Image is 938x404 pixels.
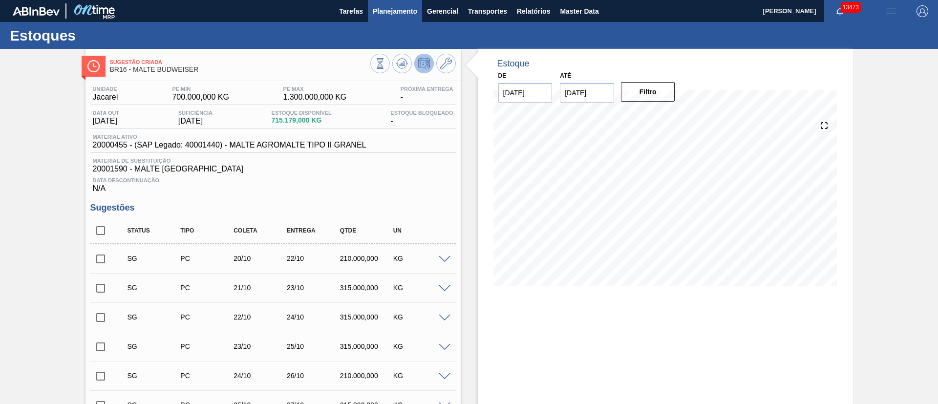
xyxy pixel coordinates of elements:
[178,117,213,126] span: [DATE]
[110,59,370,65] span: Sugestão Criada
[284,227,343,234] div: Entrega
[391,313,450,321] div: KG
[391,227,450,234] div: UN
[560,5,598,17] span: Master Data
[178,372,237,380] div: Pedido de Compra
[178,110,213,116] span: Suficiência
[284,372,343,380] div: 26/10/2025
[125,255,184,262] div: Sugestão Criada
[272,117,332,124] span: 715.179,000 KG
[178,255,237,262] div: Pedido de Compra
[10,30,183,41] h1: Estoques
[621,82,675,102] button: Filtro
[93,177,453,183] span: Data Descontinuação
[391,284,450,292] div: KG
[93,158,453,164] span: Material de Substituição
[436,54,456,73] button: Ir ao Master Data / Geral
[231,227,290,234] div: Coleta
[93,165,453,173] span: 20001590 - MALTE [GEOGRAPHIC_DATA]
[284,342,343,350] div: 25/10/2025
[388,110,455,126] div: -
[391,372,450,380] div: KG
[231,342,290,350] div: 23/10/2025
[338,313,397,321] div: 315.000,000
[13,7,60,16] img: TNhmsLtSVTkK8tSr43FrP2fwEKptu5GPRR3wAAAABJRU5ErkJggg==
[87,60,100,72] img: Ícone
[370,54,390,73] button: Visão Geral dos Estoques
[93,141,366,149] span: 20000455 - (SAP Legado: 40001440) - MALTE AGROMALTE TIPO II GRANEL
[172,86,229,92] span: PE MIN
[125,372,184,380] div: Sugestão Criada
[231,284,290,292] div: 21/10/2025
[272,110,332,116] span: Estoque Disponível
[391,342,450,350] div: KG
[284,255,343,262] div: 22/10/2025
[917,5,928,17] img: Logout
[338,255,397,262] div: 210.000,000
[125,284,184,292] div: Sugestão Criada
[560,83,614,103] input: dd/mm/yyyy
[841,2,861,13] span: 13473
[414,54,434,73] button: Desprogramar Estoque
[125,227,184,234] div: Status
[125,342,184,350] div: Sugestão Criada
[178,342,237,350] div: Pedido de Compra
[178,227,237,234] div: Tipo
[338,342,397,350] div: 315.000,000
[125,313,184,321] div: Sugestão Criada
[93,110,120,116] span: Data out
[90,173,456,193] div: N/A
[93,86,118,92] span: Unidade
[885,5,897,17] img: userActions
[231,313,290,321] div: 22/10/2025
[178,313,237,321] div: Pedido de Compra
[283,86,346,92] span: PE MAX
[284,284,343,292] div: 23/10/2025
[93,134,366,140] span: Material ativo
[231,372,290,380] div: 24/10/2025
[517,5,550,17] span: Relatórios
[392,54,412,73] button: Atualizar Gráfico
[398,86,456,102] div: -
[390,110,453,116] span: Estoque Bloqueado
[338,284,397,292] div: 315.000,000
[284,313,343,321] div: 24/10/2025
[93,117,120,126] span: [DATE]
[498,72,507,79] label: De
[824,4,855,18] button: Notificações
[338,227,397,234] div: Qtde
[178,284,237,292] div: Pedido de Compra
[339,5,363,17] span: Tarefas
[373,5,417,17] span: Planejamento
[172,93,229,102] span: 700.000,000 KG
[93,93,118,102] span: Jacareí
[110,66,370,73] span: BR16 - MALTE BUDWEISER
[401,86,453,92] span: Próxima Entrega
[391,255,450,262] div: KG
[560,72,571,79] label: Até
[90,203,456,213] h3: Sugestões
[231,255,290,262] div: 20/10/2025
[338,372,397,380] div: 210.000,000
[468,5,507,17] span: Transportes
[427,5,458,17] span: Gerencial
[497,59,530,69] div: Estoque
[283,93,346,102] span: 1.300.000,000 KG
[498,83,553,103] input: dd/mm/yyyy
